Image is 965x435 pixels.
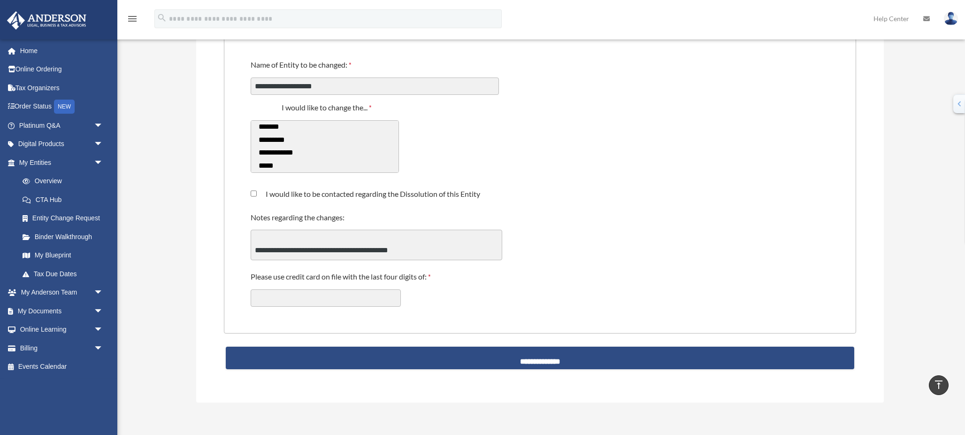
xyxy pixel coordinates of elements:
[13,264,117,283] a: Tax Due Dates
[7,135,117,154] a: Digital Productsarrow_drop_down
[257,190,480,198] label: I would like to be contacted regarding the Dissolution of this Entity
[251,272,433,284] label: Please use credit card on file with the last four digits of:
[7,320,117,339] a: Online Learningarrow_drop_down
[933,379,944,390] i: vertical_align_top
[7,153,117,172] a: My Entitiesarrow_drop_down
[251,60,354,72] label: Name of Entity to be changed:
[929,375,949,395] a: vertical_align_top
[7,78,117,97] a: Tax Organizers
[94,320,113,340] span: arrow_drop_down
[13,172,117,191] a: Overview
[94,135,113,154] span: arrow_drop_down
[94,283,113,303] span: arrow_drop_down
[157,13,167,23] i: search
[13,190,117,209] a: CTA Hub
[251,212,347,224] label: Notes regarding the changes:
[7,302,117,320] a: My Documentsarrow_drop_down
[944,12,958,25] img: User Pic
[7,357,117,376] a: Events Calendar
[7,339,117,357] a: Billingarrow_drop_down
[7,97,117,117] a: Order StatusNEW
[7,60,117,79] a: Online Ordering
[94,153,113,172] span: arrow_drop_down
[94,339,113,358] span: arrow_drop_down
[4,11,89,30] img: Anderson Advisors Platinum Portal
[13,246,117,265] a: My Blueprint
[7,283,117,302] a: My Anderson Teamarrow_drop_down
[13,227,117,246] a: Binder Walkthrough
[7,41,117,60] a: Home
[54,100,75,114] div: NEW
[94,302,113,321] span: arrow_drop_down
[13,209,113,228] a: Entity Change Request
[251,102,405,115] label: I would like to change the...
[127,16,138,24] a: menu
[94,116,113,135] span: arrow_drop_down
[127,13,138,24] i: menu
[7,116,117,135] a: Platinum Q&Aarrow_drop_down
